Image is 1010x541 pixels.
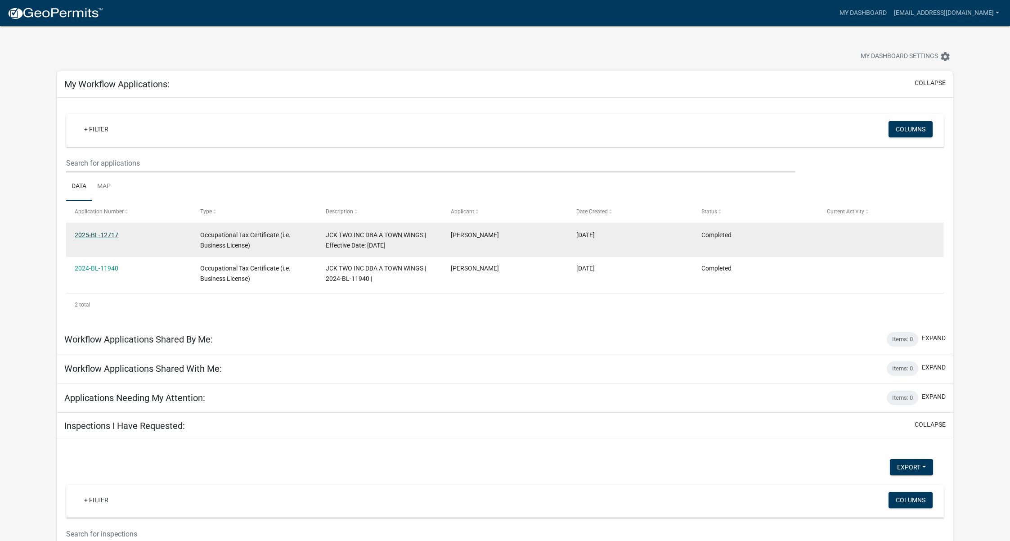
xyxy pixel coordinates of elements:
[576,231,595,239] span: 12/06/2024
[576,265,595,272] span: 04/03/2024
[200,265,291,282] span: Occupational Tax Certificate (i.e. Business License)
[940,51,951,62] i: settings
[64,363,222,374] h5: Workflow Applications Shared With Me:
[317,201,442,222] datatable-header-cell: Description
[442,201,568,222] datatable-header-cell: Applicant
[568,201,693,222] datatable-header-cell: Date Created
[922,363,946,372] button: expand
[451,208,474,215] span: Applicant
[576,208,608,215] span: Date Created
[64,79,170,90] h5: My Workflow Applications:
[889,492,933,508] button: Columns
[64,420,185,431] h5: Inspections I Have Requested:
[57,98,953,325] div: collapse
[77,121,116,137] a: + Filter
[887,391,918,405] div: Items: 0
[64,334,213,345] h5: Workflow Applications Shared By Me:
[701,265,732,272] span: Completed
[326,265,426,282] span: JCK TWO INC DBA A TOWN WINGS | 2024-BL-11940 |
[66,201,192,222] datatable-header-cell: Application Number
[75,231,118,239] a: 2025-BL-12717
[192,201,317,222] datatable-header-cell: Type
[853,48,958,65] button: My Dashboard Settingssettings
[66,172,92,201] a: Data
[451,265,499,272] span: Jason Kang
[915,420,946,429] button: collapse
[326,208,353,215] span: Description
[890,459,933,475] button: Export
[66,154,795,172] input: Search for applications
[75,265,118,272] a: 2024-BL-11940
[92,172,116,201] a: Map
[922,392,946,401] button: expand
[887,361,918,376] div: Items: 0
[64,392,205,403] h5: Applications Needing My Attention:
[861,51,938,62] span: My Dashboard Settings
[827,208,864,215] span: Current Activity
[890,5,1003,22] a: [EMAIL_ADDRESS][DOMAIN_NAME]
[200,208,212,215] span: Type
[818,201,944,222] datatable-header-cell: Current Activity
[887,332,918,347] div: Items: 0
[701,208,717,215] span: Status
[915,78,946,88] button: collapse
[836,5,890,22] a: My Dashboard
[889,121,933,137] button: Columns
[66,293,944,316] div: 2 total
[451,231,499,239] span: Jason Kang
[693,201,818,222] datatable-header-cell: Status
[77,492,116,508] a: + Filter
[922,334,946,343] button: expand
[701,231,732,239] span: Completed
[326,231,426,249] span: JCK TWO INC DBA A TOWN WINGS | Effective Date: 01/01/2025
[75,208,124,215] span: Application Number
[200,231,291,249] span: Occupational Tax Certificate (i.e. Business License)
